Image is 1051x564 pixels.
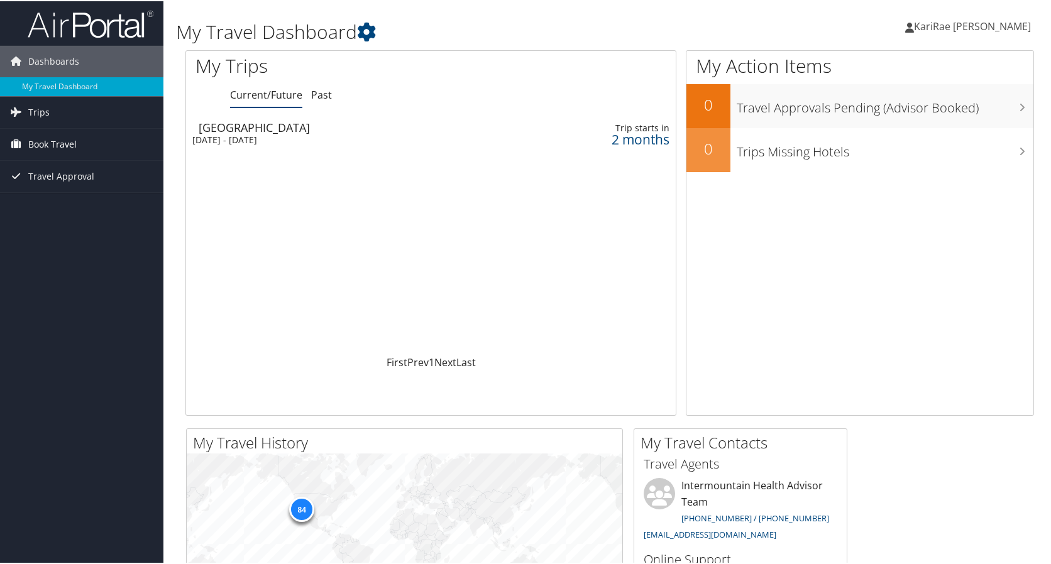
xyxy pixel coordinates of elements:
div: [GEOGRAPHIC_DATA] [199,121,490,132]
h2: 0 [686,137,730,158]
a: First [387,354,407,368]
li: Intermountain Health Advisor Team [637,477,844,544]
img: airportal-logo.png [28,8,153,38]
a: Past [311,87,332,100]
h2: My Travel History [193,431,622,452]
a: Prev [407,354,429,368]
span: Dashboards [28,45,79,76]
span: Trips [28,95,50,127]
a: [EMAIL_ADDRESS][DOMAIN_NAME] [644,528,776,539]
h1: My Travel Dashboard [176,18,754,44]
h3: Trips Missing Hotels [737,136,1033,160]
h3: Travel Agents [644,454,837,472]
h1: My Trips [195,52,463,78]
a: KariRae [PERSON_NAME] [905,6,1043,44]
a: [PHONE_NUMBER] / [PHONE_NUMBER] [681,511,829,523]
a: Next [434,354,456,368]
div: 84 [289,496,314,521]
a: Last [456,354,476,368]
a: 0Trips Missing Hotels [686,127,1033,171]
a: 0Travel Approvals Pending (Advisor Booked) [686,83,1033,127]
span: Travel Approval [28,160,94,191]
span: KariRae [PERSON_NAME] [914,18,1031,32]
span: Book Travel [28,127,77,159]
h3: Travel Approvals Pending (Advisor Booked) [737,92,1033,116]
a: Current/Future [230,87,302,100]
div: Trip starts in [546,121,670,133]
div: 2 months [546,133,670,144]
div: [DATE] - [DATE] [192,133,484,144]
h1: My Action Items [686,52,1033,78]
h2: My Travel Contacts [641,431,847,452]
h2: 0 [686,93,730,114]
a: 1 [429,354,434,368]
